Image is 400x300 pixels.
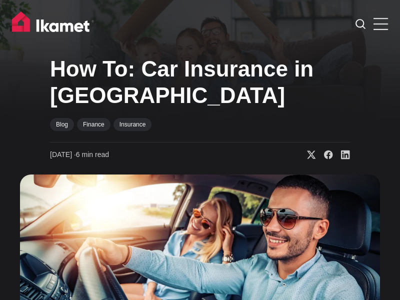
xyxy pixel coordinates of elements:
[77,118,110,131] a: Finance
[333,150,350,160] a: Share on Linkedin
[316,150,333,160] a: Share on Facebook
[50,56,350,109] h1: How To: Car Insurance in [GEOGRAPHIC_DATA]
[299,150,316,160] a: Share on X
[50,150,76,158] span: [DATE] ∙
[50,150,109,160] time: 6 min read
[50,118,74,131] a: Blog
[113,118,152,131] a: Insurance
[12,11,94,36] img: Ikamet home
